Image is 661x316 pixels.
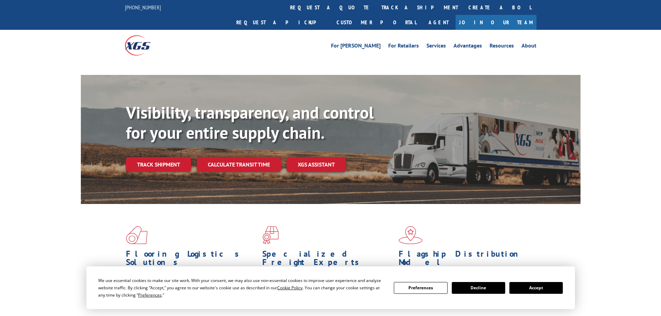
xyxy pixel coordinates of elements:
[509,282,563,294] button: Accept
[86,266,575,309] div: Cookie Consent Prompt
[422,15,456,30] a: Agent
[197,157,281,172] a: Calculate transit time
[231,15,331,30] a: Request a pickup
[126,250,257,270] h1: Flooring Logistics Solutions
[388,43,419,51] a: For Retailers
[456,15,536,30] a: Join Our Team
[454,43,482,51] a: Advantages
[399,226,423,244] img: xgs-icon-flagship-distribution-model-red
[126,157,191,172] a: Track shipment
[138,292,162,298] span: Preferences
[126,226,147,244] img: xgs-icon-total-supply-chain-intelligence-red
[490,43,514,51] a: Resources
[277,285,303,291] span: Cookie Policy
[331,15,422,30] a: Customer Portal
[287,157,346,172] a: XGS ASSISTANT
[452,282,505,294] button: Decline
[399,250,530,270] h1: Flagship Distribution Model
[262,226,279,244] img: xgs-icon-focused-on-flooring-red
[426,43,446,51] a: Services
[126,102,374,143] b: Visibility, transparency, and control for your entire supply chain.
[331,43,381,51] a: For [PERSON_NAME]
[522,43,536,51] a: About
[394,282,447,294] button: Preferences
[262,250,393,270] h1: Specialized Freight Experts
[98,277,385,299] div: We use essential cookies to make our site work. With your consent, we may also use non-essential ...
[125,4,161,11] a: [PHONE_NUMBER]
